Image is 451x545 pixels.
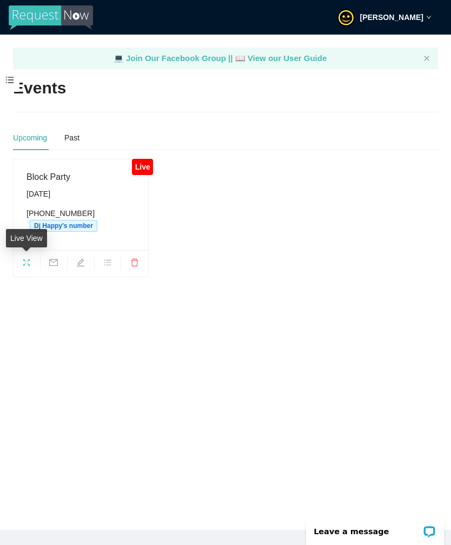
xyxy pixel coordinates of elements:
[6,229,47,247] div: Live View
[64,132,79,144] div: Past
[26,207,135,232] div: [PHONE_NUMBER]
[95,258,121,270] span: bars
[337,9,355,26] img: ACg8ocK9_IRzYuqm37PfdxO-kb7IlIyUYC6Mgg3qAiHbNjhsMHoIcL7b=s96-c
[13,132,47,144] div: Upcoming
[30,220,97,232] span: Dj Happy's number
[114,53,235,63] a: laptop Join Our Facebook Group ||
[9,5,93,30] img: RequestNow
[26,170,135,184] div: Block Party
[114,53,124,63] span: laptop
[299,511,451,545] iframe: LiveChat chat widget
[14,258,40,270] span: fullscreen
[121,258,148,270] span: delete
[26,188,135,200] div: [DATE]
[426,15,432,20] span: down
[235,53,246,63] span: laptop
[68,258,94,270] span: edit
[132,159,153,175] div: Live
[13,77,66,99] h2: Events
[41,258,67,270] span: mail
[235,53,327,63] a: laptop View our User Guide
[423,55,430,62] button: close
[360,13,423,22] strong: [PERSON_NAME]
